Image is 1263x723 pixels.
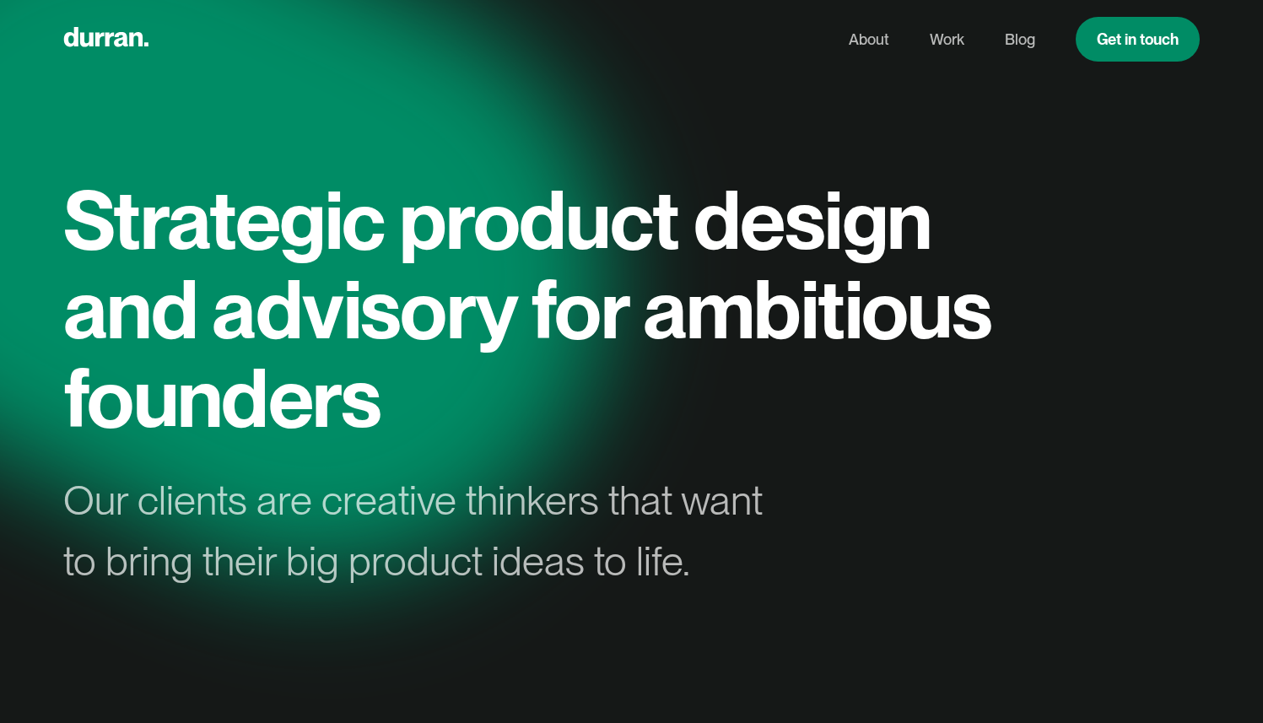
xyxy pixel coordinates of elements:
[1005,24,1035,56] a: Blog
[63,175,1008,443] h1: Strategic product design and advisory for ambitious founders
[930,24,964,56] a: Work
[63,470,792,591] div: Our clients are creative thinkers that want to bring their big product ideas to life.
[63,23,148,56] a: home
[849,24,889,56] a: About
[1076,17,1200,62] a: Get in touch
